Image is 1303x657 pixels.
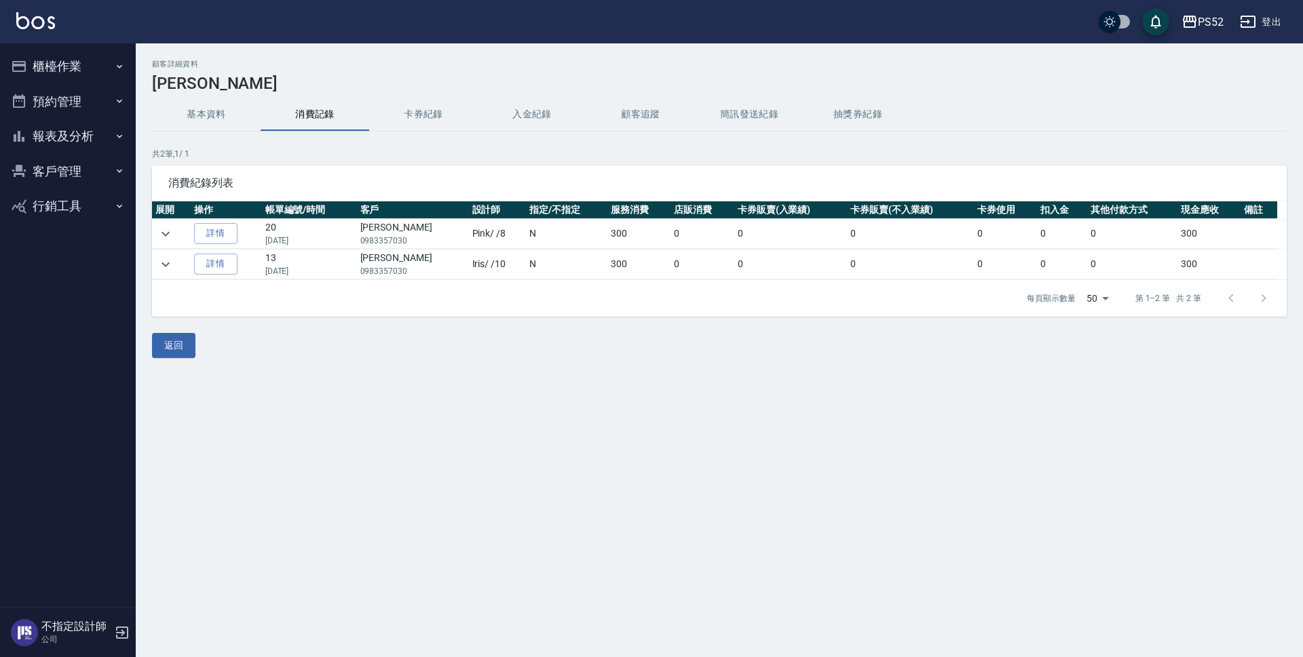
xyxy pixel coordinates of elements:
[974,250,1037,279] td: 0
[262,201,357,219] th: 帳單編號/時間
[734,201,848,219] th: 卡券販賣(入業績)
[5,119,130,154] button: 報表及分析
[152,201,191,219] th: 展開
[152,148,1287,160] p: 共 2 筆, 1 / 1
[1177,219,1241,249] td: 300
[1177,201,1241,219] th: 現金應收
[152,60,1287,68] h2: 顧客詳細資料
[194,223,238,244] a: 詳情
[5,84,130,119] button: 預約管理
[168,176,1270,190] span: 消費紀錄列表
[194,254,238,275] a: 詳情
[262,219,357,249] td: 20
[734,250,848,279] td: 0
[1037,250,1087,279] td: 0
[1087,219,1177,249] td: 0
[695,98,804,131] button: 簡訊發送紀錄
[265,235,354,247] p: [DATE]
[1176,8,1229,36] button: PS52
[1037,219,1087,249] td: 0
[11,619,38,646] img: Person
[1241,201,1277,219] th: 備註
[1142,8,1169,35] button: save
[847,250,973,279] td: 0
[369,98,478,131] button: 卡券紀錄
[1198,14,1224,31] div: PS52
[261,98,369,131] button: 消費記錄
[469,201,527,219] th: 設計師
[357,250,469,279] td: [PERSON_NAME]
[526,250,607,279] td: N
[155,254,176,275] button: expand row
[5,49,130,84] button: 櫃檯作業
[152,98,261,131] button: 基本資料
[1027,292,1076,304] p: 每頁顯示數量
[847,219,973,249] td: 0
[526,201,607,219] th: 指定/不指定
[671,201,734,219] th: 店販消費
[478,98,586,131] button: 入金紀錄
[152,74,1287,93] h3: [PERSON_NAME]
[607,250,671,279] td: 300
[360,235,466,247] p: 0983357030
[16,12,55,29] img: Logo
[1177,250,1241,279] td: 300
[671,250,734,279] td: 0
[586,98,695,131] button: 顧客追蹤
[41,633,111,645] p: 公司
[1234,9,1287,35] button: 登出
[5,188,130,224] button: 行銷工具
[152,333,195,358] button: 返回
[357,201,469,219] th: 客戶
[262,250,357,279] td: 13
[1087,201,1177,219] th: 其他付款方式
[469,219,527,249] td: Pink / /8
[1087,250,1177,279] td: 0
[357,219,469,249] td: [PERSON_NAME]
[360,265,466,277] p: 0983357030
[607,219,671,249] td: 300
[1081,280,1114,317] div: 50
[41,620,111,633] h5: 不指定設計師
[607,201,671,219] th: 服務消費
[734,219,848,249] td: 0
[265,265,354,277] p: [DATE]
[191,201,262,219] th: 操作
[974,219,1037,249] td: 0
[804,98,912,131] button: 抽獎券紀錄
[847,201,973,219] th: 卡券販賣(不入業績)
[5,154,130,189] button: 客戶管理
[526,219,607,249] td: N
[671,219,734,249] td: 0
[1135,292,1201,304] p: 第 1–2 筆 共 2 筆
[469,250,527,279] td: Iris / /10
[155,224,176,244] button: expand row
[1037,201,1087,219] th: 扣入金
[974,201,1037,219] th: 卡券使用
